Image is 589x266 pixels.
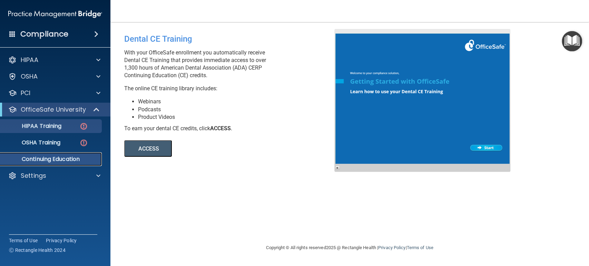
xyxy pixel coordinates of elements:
[4,156,99,163] p: Continuing Education
[8,7,102,21] img: PMB logo
[20,29,68,39] h4: Compliance
[9,247,66,254] span: Ⓒ Rectangle Health 2024
[4,139,60,146] p: OSHA Training
[138,106,340,113] li: Podcasts
[21,105,86,114] p: OfficeSafe University
[9,237,38,244] a: Terms of Use
[46,237,77,244] a: Privacy Policy
[21,72,38,81] p: OSHA
[124,49,340,79] p: With your OfficeSafe enrollment you automatically receive Dental CE Training that provides immedi...
[79,122,88,131] img: danger-circle.6113f641.png
[378,245,405,250] a: Privacy Policy
[124,140,172,157] button: ACCESS
[124,146,313,152] a: ACCESS
[8,89,100,97] a: PCI
[21,89,30,97] p: PCI
[406,245,433,250] a: Terms of Use
[8,105,100,114] a: OfficeSafe University
[79,139,88,147] img: danger-circle.6113f641.png
[21,172,46,180] p: Settings
[8,172,100,180] a: Settings
[562,31,582,51] button: Open Resource Center
[124,85,340,92] p: The online CE training library includes:
[21,56,38,64] p: HIPAA
[124,29,340,49] div: Dental CE Training
[8,56,100,64] a: HIPAA
[138,98,340,105] li: Webinars
[224,237,476,259] div: Copyright © All rights reserved 2025 @ Rectangle Health | |
[138,113,340,121] li: Product Videos
[8,72,100,81] a: OSHA
[4,123,61,130] p: HIPAA Training
[124,125,340,132] div: To earn your dental CE credits, click .
[210,125,231,132] b: ACCESS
